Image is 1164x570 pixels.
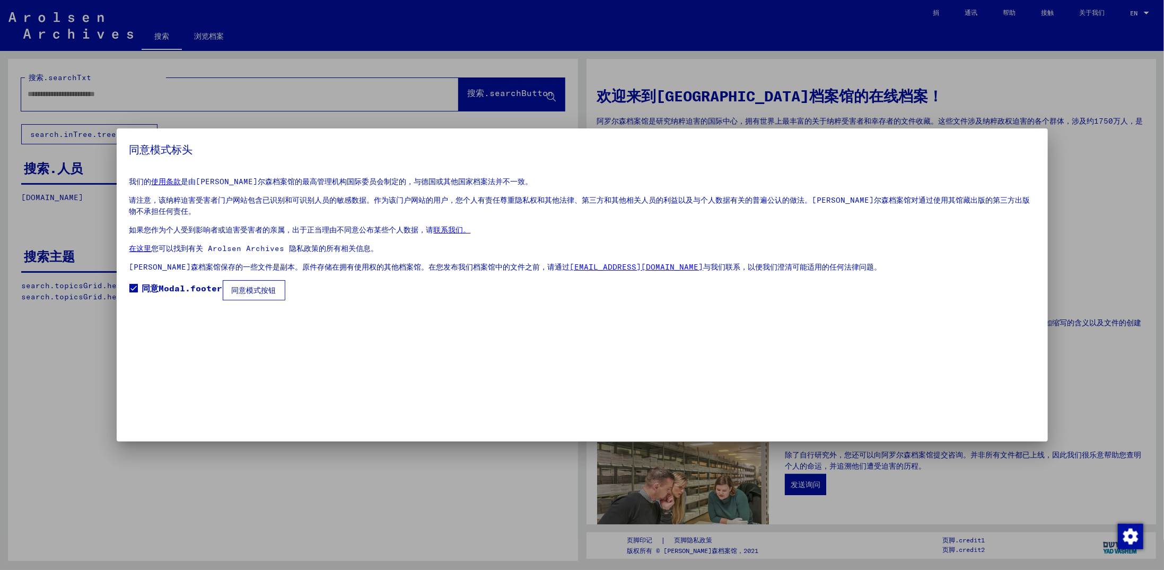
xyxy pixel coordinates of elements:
button: 同意模式按钮 [223,280,285,300]
div: 更改同意 [1117,523,1143,549]
font: 我们的 [129,177,152,186]
font: 您可以找到有关 Arolsen Archives 隐私政策的所有相关信息。 [152,244,379,253]
font: [PERSON_NAME]森档案馆保存的一些文件是副本。原件存储在拥有使用权的其他档案馆。在您发布我们档案馆中的文件之前，请通过 [129,262,570,272]
font: 是由[PERSON_NAME]尔森档案馆的最高管理机构国际委员会制定的，与德国或其他国家档案法并不一致。 [181,177,533,186]
font: 与我们联系，以便我们澄清可能适用的任何法律问题。 [704,262,882,272]
a: 联系我们。 [434,225,471,235]
font: 同意Modal.footer [142,283,223,293]
font: 请注意，该纳粹迫害受害者门户网站包含已识别和可识别人员的敏感数据。作为该门户网站的用户，您个人有责任尊重隐私权和其他法律、第三方和其他相关人员的利益以及与个人数据有关的普遍公认的做法。[PERS... [129,195,1030,216]
a: 使用条款 [152,177,181,186]
font: 同意模式标头 [129,143,193,156]
img: 更改同意 [1118,524,1143,549]
font: 如果您作为个人受到影响者或迫害受害者的亲属，出于正当理由不同意公布某些个人数据， [129,225,426,235]
font: 请 [426,225,434,235]
font: 同意模式按钮 [232,286,276,295]
a: 在这里 [129,244,152,253]
a: [EMAIL_ADDRESS][DOMAIN_NAME] [570,262,704,272]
